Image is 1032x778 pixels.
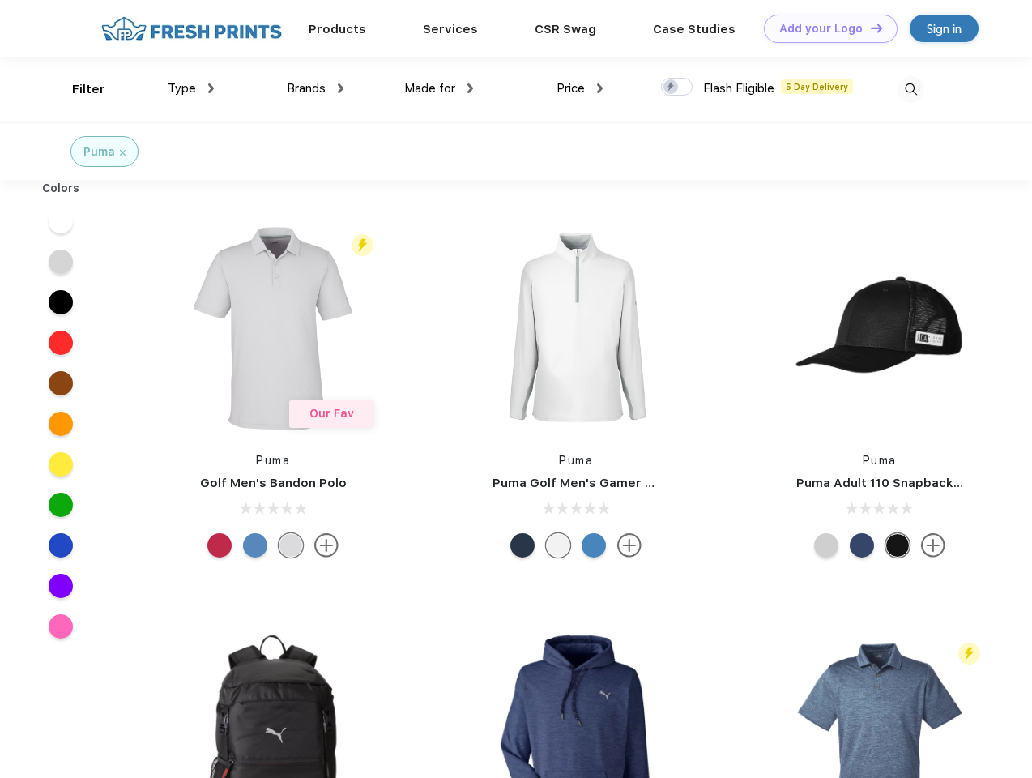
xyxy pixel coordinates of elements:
[910,15,979,42] a: Sign in
[898,76,924,103] img: desktop_search.svg
[309,22,366,36] a: Products
[404,81,455,96] span: Made for
[96,15,287,43] img: fo%20logo%202.webp
[863,454,897,467] a: Puma
[168,81,196,96] span: Type
[314,533,339,558] img: more.svg
[207,533,232,558] div: Ski Patrol
[885,533,910,558] div: Pma Blk with Pma Blk
[921,533,945,558] img: more.svg
[352,234,373,256] img: flash_active_toggle.svg
[493,476,748,490] a: Puma Golf Men's Gamer Golf Quarter-Zip
[83,143,115,160] div: Puma
[309,407,354,420] span: Our Fav
[703,81,774,96] span: Flash Eligible
[779,22,863,36] div: Add your Logo
[535,22,596,36] a: CSR Swag
[510,533,535,558] div: Navy Blazer
[582,533,606,558] div: Bright Cobalt
[597,83,603,93] img: dropdown.png
[559,454,593,467] a: Puma
[468,220,684,436] img: func=resize&h=266
[287,81,326,96] span: Brands
[208,83,214,93] img: dropdown.png
[338,83,343,93] img: dropdown.png
[423,22,478,36] a: Services
[243,533,267,558] div: Lake Blue
[165,220,381,436] img: func=resize&h=266
[30,180,92,197] div: Colors
[927,19,962,38] div: Sign in
[772,220,987,436] img: func=resize&h=266
[871,24,882,32] img: DT
[617,533,642,558] img: more.svg
[467,83,473,93] img: dropdown.png
[781,79,853,94] span: 5 Day Delivery
[546,533,570,558] div: Bright White
[557,81,585,96] span: Price
[279,533,303,558] div: High Rise
[256,454,290,467] a: Puma
[200,476,347,490] a: Golf Men's Bandon Polo
[850,533,874,558] div: Peacoat with Qut Shd
[72,80,105,99] div: Filter
[958,643,980,665] img: flash_active_toggle.svg
[814,533,838,558] div: Quarry Brt Whit
[120,150,126,156] img: filter_cancel.svg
